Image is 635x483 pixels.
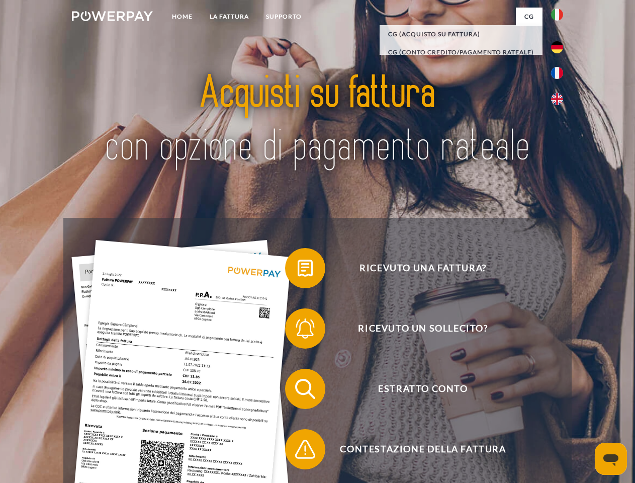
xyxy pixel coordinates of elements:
[293,376,318,401] img: qb_search.svg
[380,25,542,43] a: CG (Acquisto su fattura)
[300,369,546,409] span: Estratto conto
[293,256,318,281] img: qb_bill.svg
[300,248,546,288] span: Ricevuto una fattura?
[285,369,547,409] button: Estratto conto
[285,308,547,349] button: Ricevuto un sollecito?
[300,429,546,469] span: Contestazione della fattura
[201,8,257,26] a: LA FATTURA
[257,8,310,26] a: Supporto
[551,41,563,53] img: de
[551,9,563,21] img: it
[163,8,201,26] a: Home
[293,437,318,462] img: qb_warning.svg
[551,93,563,105] img: en
[96,48,539,193] img: title-powerpay_it.svg
[300,308,546,349] span: Ricevuto un sollecito?
[285,248,547,288] button: Ricevuto una fattura?
[285,429,547,469] button: Contestazione della fattura
[551,67,563,79] img: fr
[380,43,542,61] a: CG (Conto Credito/Pagamento rateale)
[72,11,153,21] img: logo-powerpay-white.svg
[516,8,542,26] a: CG
[595,443,627,475] iframe: Pulsante per aprire la finestra di messaggistica
[293,316,318,341] img: qb_bell.svg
